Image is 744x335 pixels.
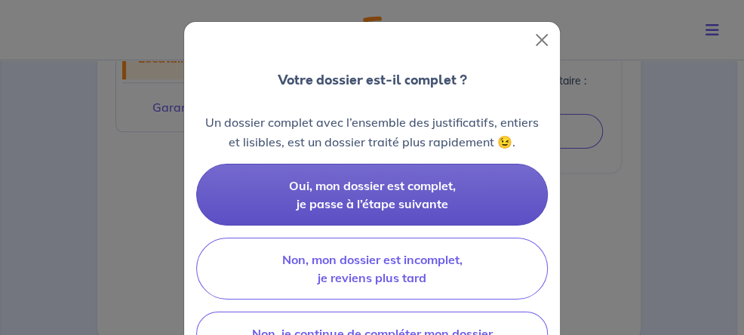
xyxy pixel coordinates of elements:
[196,238,548,300] button: Non, mon dossier est incomplet, je reviens plus tard
[530,28,554,52] button: Close
[196,164,548,226] button: Oui, mon dossier est complet, je passe à l’étape suivante
[196,112,548,152] p: Un dossier complet avec l’ensemble des justificatifs, entiers et lisibles, est un dossier traité ...
[282,252,463,285] span: Non, mon dossier est incomplet, je reviens plus tard
[278,70,467,90] p: Votre dossier est-il complet ?
[289,178,456,211] span: Oui, mon dossier est complet, je passe à l’étape suivante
